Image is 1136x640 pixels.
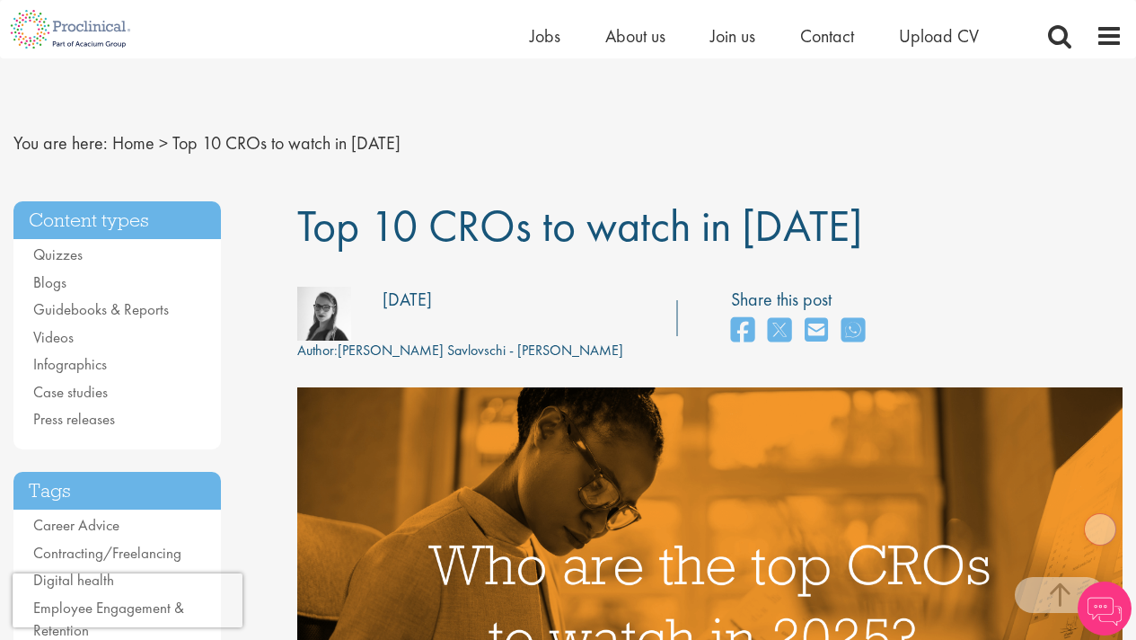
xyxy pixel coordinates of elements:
[33,327,74,347] a: Videos
[33,354,107,374] a: Infographics
[768,312,791,351] a: share on twitter
[297,287,351,341] img: fff6768c-7d58-4950-025b-08d63f9598ee
[33,382,108,402] a: Case studies
[800,24,854,48] a: Contact
[805,312,828,351] a: share on email
[33,244,83,264] a: Quizzes
[297,197,862,254] span: Top 10 CROs to watch in [DATE]
[731,287,874,313] label: Share this post
[899,24,979,48] a: Upload CV
[33,299,169,319] a: Guidebooks & Reports
[33,409,115,429] a: Press releases
[33,515,119,535] a: Career Advice
[13,201,221,240] h3: Content types
[297,341,623,361] div: [PERSON_NAME] Savlovschi - [PERSON_NAME]
[710,24,755,48] a: Join us
[383,287,432,313] div: [DATE]
[172,131,401,155] span: Top 10 CROs to watch in [DATE]
[1078,582,1132,636] img: Chatbot
[33,543,181,563] a: Contracting/Freelancing
[159,131,168,155] span: >
[841,312,865,351] a: share on whats app
[731,312,754,351] a: share on facebook
[13,573,242,627] iframe: reCAPTCHA
[13,472,221,511] h3: Tags
[33,570,114,590] a: Digital health
[33,272,66,292] a: Blogs
[112,131,154,155] a: breadcrumb link
[530,24,560,48] a: Jobs
[297,341,338,360] span: Author:
[605,24,665,48] a: About us
[13,131,108,155] span: You are here:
